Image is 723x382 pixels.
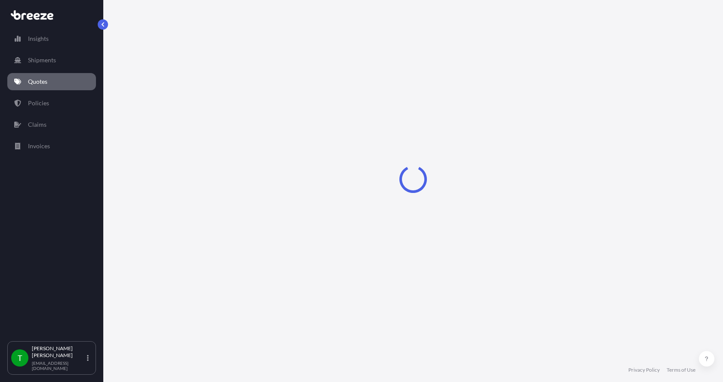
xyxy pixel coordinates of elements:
a: Terms of Use [667,367,695,373]
p: Insights [28,34,49,43]
a: Insights [7,30,96,47]
a: Shipments [7,52,96,69]
a: Invoices [7,138,96,155]
p: [EMAIL_ADDRESS][DOMAIN_NAME] [32,361,85,371]
p: Quotes [28,77,47,86]
p: Invoices [28,142,50,150]
a: Quotes [7,73,96,90]
p: Shipments [28,56,56,64]
p: [PERSON_NAME] [PERSON_NAME] [32,345,85,359]
p: Claims [28,120,46,129]
span: T [18,354,22,362]
a: Claims [7,116,96,133]
p: Policies [28,99,49,107]
a: Privacy Policy [628,367,660,373]
a: Policies [7,95,96,112]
